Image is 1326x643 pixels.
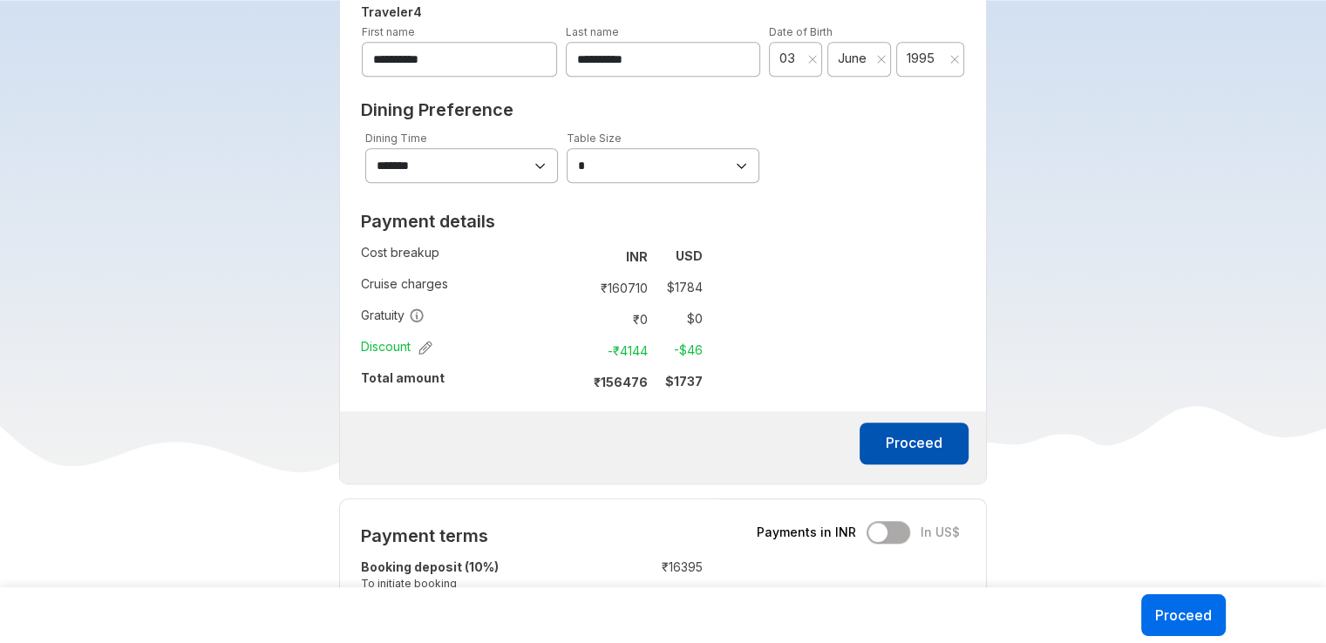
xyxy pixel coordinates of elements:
span: June [838,50,870,67]
td: Cruise charges [361,272,574,303]
label: Table Size [567,132,622,145]
td: -₹ 4144 [581,338,655,362]
td: $ 0 [655,307,703,331]
button: Clear [949,51,960,68]
td: : [574,240,581,272]
svg: close [876,54,887,64]
button: Proceed [860,423,969,464]
label: Dining Time [365,132,427,145]
span: 03 [779,50,802,67]
span: In US$ [921,524,960,541]
h5: Traveler 4 [357,2,969,23]
td: ₹ 0 [581,307,655,331]
td: $ 1784 [655,275,703,300]
td: : [574,303,581,335]
span: Discount [361,338,432,355]
button: Proceed [1141,594,1226,636]
span: Gratuity [361,307,425,324]
svg: close [807,54,818,64]
label: Date of Birth [769,25,833,38]
td: ₹ 16395 [599,555,703,599]
strong: Total amount [361,370,445,385]
strong: USD [676,248,703,263]
td: : [574,335,581,366]
strong: $ 1737 [665,374,703,389]
button: Clear [807,51,818,68]
td: ₹ 160710 [581,275,655,300]
svg: close [949,54,960,64]
strong: INR [626,249,648,264]
h2: Payment details [361,211,703,232]
td: -$ 46 [655,338,703,362]
td: : [574,366,581,397]
small: To initiate booking [361,576,590,591]
label: First name [362,25,415,38]
span: 1995 [907,50,943,67]
td: : [590,555,599,599]
strong: ₹ 156476 [594,375,648,389]
td: : [574,272,581,303]
h2: Dining Preference [361,99,965,120]
label: Last name [566,25,619,38]
td: Cost breakup [361,240,574,272]
strong: Booking deposit (10%) [361,559,499,574]
h2: Payment terms [361,525,703,546]
span: Payments in INR [757,524,856,541]
button: Clear [876,51,887,68]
